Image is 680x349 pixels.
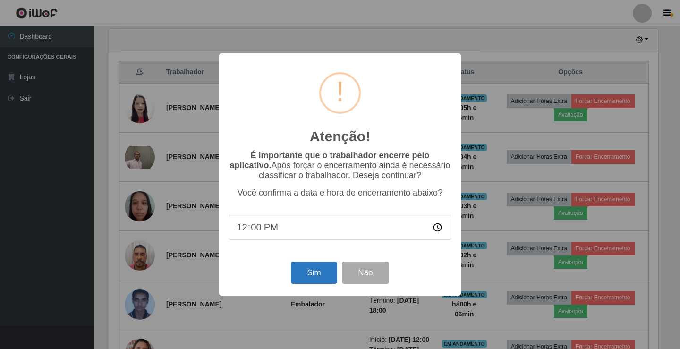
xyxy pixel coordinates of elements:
button: Sim [291,262,337,284]
p: Você confirma a data e hora de encerramento abaixo? [229,188,451,198]
p: Após forçar o encerramento ainda é necessário classificar o trabalhador. Deseja continuar? [229,151,451,180]
button: Não [342,262,389,284]
b: É importante que o trabalhador encerre pelo aplicativo. [229,151,429,170]
h2: Atenção! [310,128,370,145]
